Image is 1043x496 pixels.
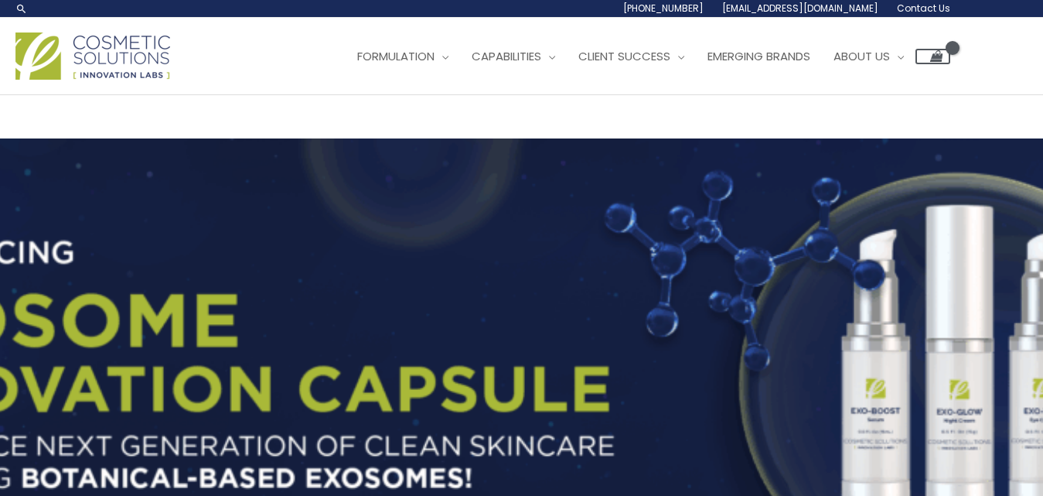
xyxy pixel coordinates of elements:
span: Capabilities [472,48,541,64]
a: Formulation [346,33,460,80]
span: About Us [833,48,890,64]
nav: Site Navigation [334,33,950,80]
a: Capabilities [460,33,567,80]
a: About Us [822,33,915,80]
span: Client Success [578,48,670,64]
span: Contact Us [897,2,950,15]
a: Search icon link [15,2,28,15]
span: [PHONE_NUMBER] [623,2,704,15]
img: Cosmetic Solutions Logo [15,32,170,80]
a: Client Success [567,33,696,80]
span: Emerging Brands [707,48,810,64]
a: View Shopping Cart, empty [915,49,950,64]
span: [EMAIL_ADDRESS][DOMAIN_NAME] [722,2,878,15]
a: Emerging Brands [696,33,822,80]
span: Formulation [357,48,435,64]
